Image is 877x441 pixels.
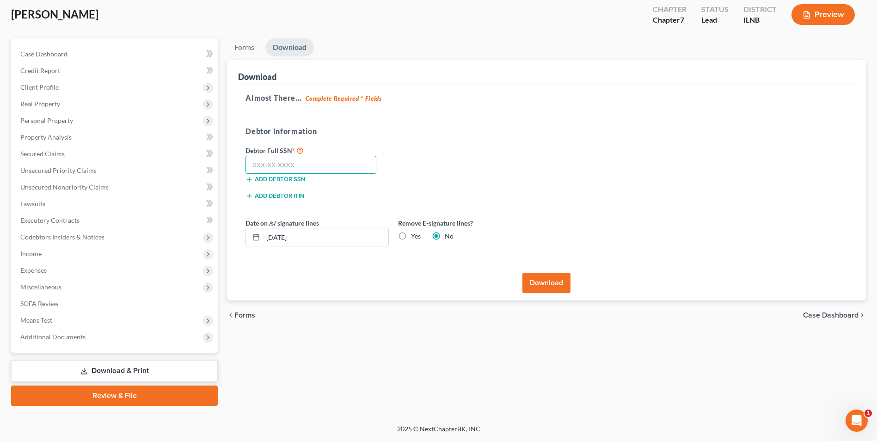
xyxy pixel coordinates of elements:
[238,71,276,82] div: Download
[245,126,541,137] h5: Debtor Information
[13,179,218,196] a: Unsecured Nonpriority Claims
[791,4,855,25] button: Preview
[803,312,866,319] a: Case Dashboard chevron_right
[398,218,541,228] label: Remove E-signature lines?
[234,312,255,319] span: Forms
[522,273,570,293] button: Download
[263,228,388,246] input: MM/DD/YYYY
[20,67,60,74] span: Credit Report
[20,233,104,241] span: Codebtors Insiders & Notices
[13,129,218,146] a: Property Analysis
[306,95,382,102] strong: Complete Required * Fields
[701,15,729,25] div: Lead
[680,15,684,24] span: 7
[227,312,234,319] i: chevron_left
[20,100,60,108] span: Real Property
[20,200,45,208] span: Lawsuits
[175,424,702,441] div: 2025 © NextChapterBK, INC
[245,218,319,228] label: Date on /s/ signature lines
[20,216,80,224] span: Executory Contracts
[13,62,218,79] a: Credit Report
[241,145,393,156] label: Debtor Full SSN
[653,4,687,15] div: Chapter
[411,232,421,241] label: Yes
[20,183,109,191] span: Unsecured Nonpriority Claims
[11,386,218,406] a: Review & File
[13,295,218,312] a: SOFA Review
[13,46,218,62] a: Case Dashboard
[11,7,98,21] span: [PERSON_NAME]
[20,116,73,124] span: Personal Property
[13,196,218,212] a: Lawsuits
[20,50,67,58] span: Case Dashboard
[865,410,872,417] span: 1
[13,162,218,179] a: Unsecured Priority Claims
[445,232,454,241] label: No
[245,92,847,104] h5: Almost There...
[265,38,314,56] a: Download
[13,212,218,229] a: Executory Contracts
[20,166,97,174] span: Unsecured Priority Claims
[20,83,59,91] span: Client Profile
[227,312,268,319] button: chevron_left Forms
[653,15,687,25] div: Chapter
[20,316,52,324] span: Means Test
[20,333,86,341] span: Additional Documents
[245,156,376,174] input: XXX-XX-XXXX
[20,250,42,257] span: Income
[20,300,59,307] span: SOFA Review
[743,15,777,25] div: ILNB
[245,192,304,200] button: Add debtor ITIN
[20,266,47,274] span: Expenses
[245,176,305,183] button: Add debtor SSN
[743,4,777,15] div: District
[701,4,729,15] div: Status
[227,38,262,56] a: Forms
[20,133,72,141] span: Property Analysis
[11,360,218,382] a: Download & Print
[20,283,61,291] span: Miscellaneous
[803,312,859,319] span: Case Dashboard
[859,312,866,319] i: chevron_right
[846,410,868,432] iframe: Intercom live chat
[20,150,65,158] span: Secured Claims
[13,146,218,162] a: Secured Claims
